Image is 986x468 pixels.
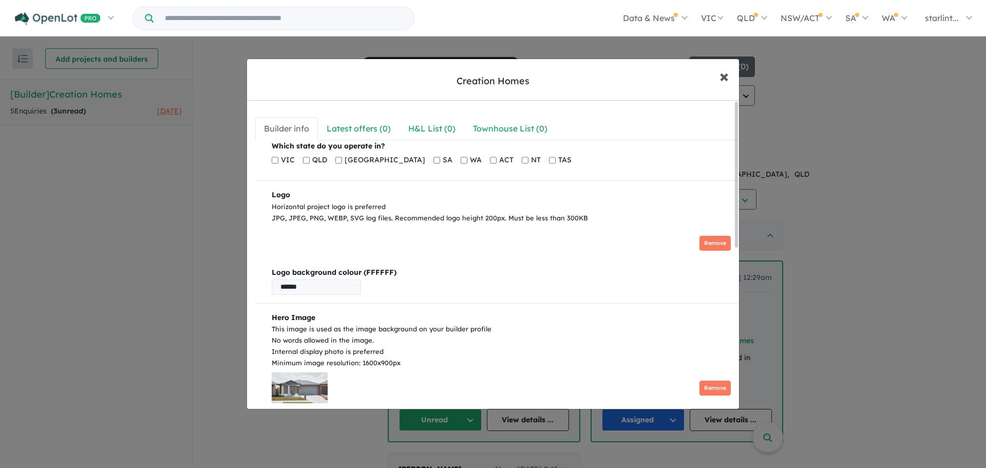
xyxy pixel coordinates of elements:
[443,154,452,166] span: SA
[433,153,440,168] input: SA
[272,313,315,322] b: Hero Image
[272,372,328,403] img: 4.jpg
[156,7,412,29] input: Try estate name, suburb, builder or developer
[281,154,295,166] span: VIC
[461,153,467,168] input: WA
[522,153,528,168] input: NT
[272,153,278,168] input: VIC
[312,154,327,166] span: QLD
[531,154,541,166] span: NT
[490,153,497,168] input: ACT
[303,153,310,168] input: QLD
[457,74,529,88] div: Creation Homes
[272,267,731,279] b: Logo background colour (FFFFFF)
[327,122,391,136] div: Latest offers ( 0 )
[272,141,385,151] b: Which state do you operate in?
[719,65,729,87] span: ×
[408,122,456,136] div: H&L List ( 0 )
[272,190,290,199] b: Logo
[345,154,425,166] span: [GEOGRAPHIC_DATA]
[925,13,959,23] span: starlint...
[549,153,556,168] input: TAS
[499,154,514,166] span: ACT
[15,12,101,25] img: Openlot PRO Logo White
[699,236,731,251] button: Remove
[558,154,572,166] span: TAS
[699,381,731,396] button: Remove
[264,122,309,136] div: Builder info
[470,154,482,166] span: WA
[272,324,731,368] div: This image is used as the image background on your builder profile No words allowed in the image....
[272,228,383,258] img: unnamed%20-%20Edited.png
[335,153,342,168] input: [GEOGRAPHIC_DATA]
[473,122,547,136] div: Townhouse List ( 0 )
[272,201,731,224] div: Horizontal project logo is preferred JPG, JPEG, PNG, WEBP, SVG log files. Recommended logo height...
